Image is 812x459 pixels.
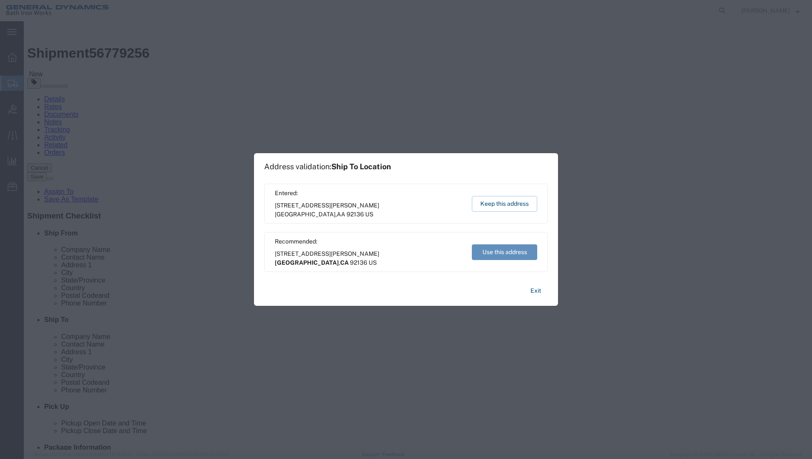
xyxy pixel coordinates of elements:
span: 92136 [347,211,364,218]
button: Exit [524,283,548,298]
span: [GEOGRAPHIC_DATA] [275,259,339,266]
h1: Address validation: [264,162,391,171]
span: AA [337,211,345,218]
span: [GEOGRAPHIC_DATA] [275,211,336,218]
button: Keep this address [472,196,537,212]
span: 92136 [350,259,367,266]
span: US [369,259,377,266]
button: Use this address [472,244,537,260]
span: US [365,211,373,218]
span: Ship To Location [331,162,391,171]
span: CA [340,259,349,266]
span: [STREET_ADDRESS][PERSON_NAME] , [275,201,464,219]
span: Entered: [275,189,464,198]
span: [STREET_ADDRESS][PERSON_NAME] , [275,249,464,267]
span: Recommended: [275,237,464,246]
